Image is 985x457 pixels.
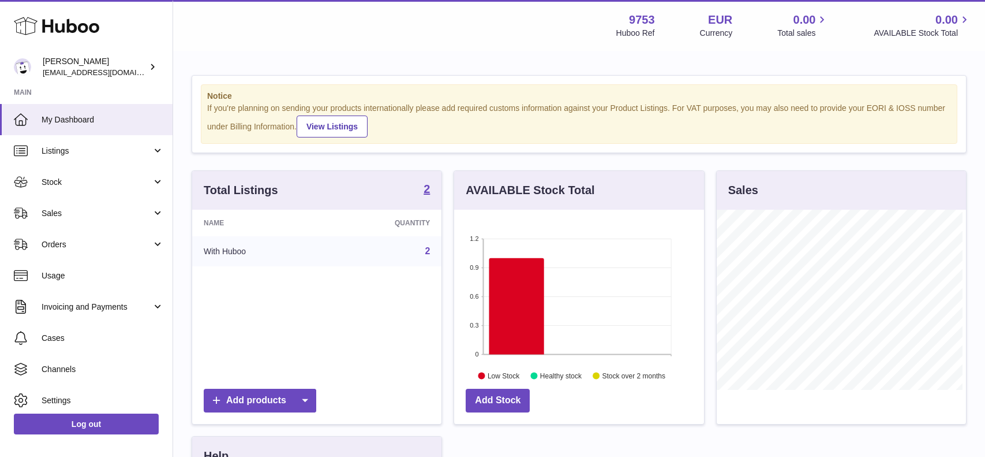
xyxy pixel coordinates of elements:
[470,293,479,300] text: 0.6
[874,28,971,39] span: AVAILABLE Stock Total
[728,183,758,198] h3: Sales
[466,183,594,198] h3: AVAILABLE Stock Total
[424,183,430,195] strong: 2
[602,371,665,380] text: Stock over 2 months
[207,103,951,138] div: If you're planning on sending your products internationally please add required customs informati...
[204,389,316,413] a: Add products
[42,114,164,125] span: My Dashboard
[42,177,152,188] span: Stock
[470,322,479,329] text: 0.3
[42,146,152,157] span: Listings
[42,208,152,219] span: Sales
[14,58,31,76] img: info@welovenoni.com
[488,371,520,380] text: Low Stock
[777,28,829,39] span: Total sales
[207,91,951,102] strong: Notice
[42,333,164,344] span: Cases
[192,236,324,266] td: With Huboo
[470,264,479,271] text: 0.9
[700,28,733,39] div: Currency
[43,68,170,77] span: [EMAIL_ADDRESS][DOMAIN_NAME]
[42,270,164,281] span: Usage
[42,302,152,313] span: Invoicing and Payments
[777,12,829,39] a: 0.00 Total sales
[874,12,971,39] a: 0.00 AVAILABLE Stock Total
[616,28,655,39] div: Huboo Ref
[192,210,324,236] th: Name
[466,389,530,413] a: Add Stock
[43,56,147,78] div: [PERSON_NAME]
[540,371,582,380] text: Healthy stock
[297,116,368,138] a: View Listings
[629,12,655,28] strong: 9753
[204,183,278,198] h3: Total Listings
[475,351,479,358] text: 0
[935,12,958,28] span: 0.00
[425,246,430,256] a: 2
[708,12,732,28] strong: EUR
[42,364,164,375] span: Channels
[42,239,152,250] span: Orders
[42,395,164,406] span: Settings
[470,235,479,242] text: 1.2
[793,12,816,28] span: 0.00
[14,414,159,434] a: Log out
[424,183,430,197] a: 2
[324,210,441,236] th: Quantity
